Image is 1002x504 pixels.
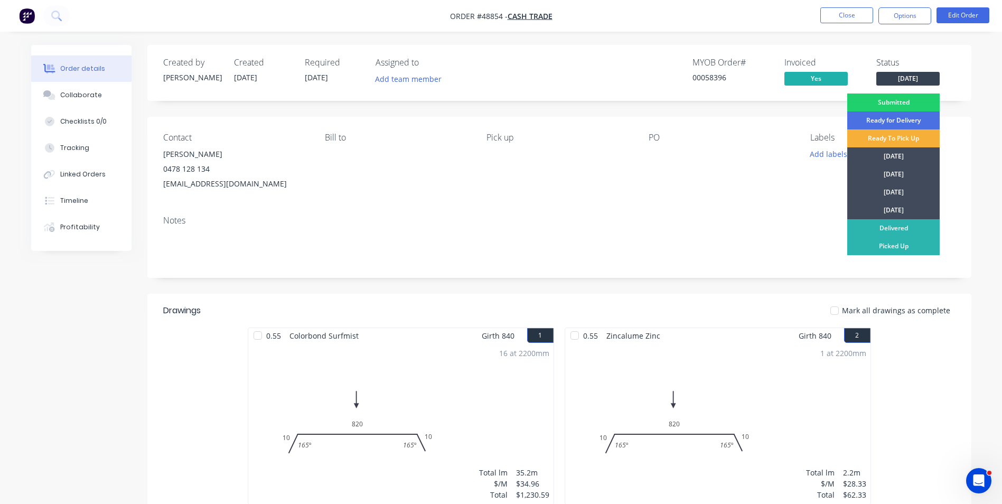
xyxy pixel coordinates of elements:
[820,7,873,23] button: Close
[847,219,940,237] div: Delivered
[60,196,88,206] div: Timeline
[844,328,870,343] button: 2
[31,108,132,135] button: Checklists 0/0
[649,133,793,143] div: PO
[163,162,308,176] div: 0478 128 134
[234,72,257,82] span: [DATE]
[878,7,931,24] button: Options
[19,8,35,24] img: Factory
[31,135,132,161] button: Tracking
[847,237,940,255] div: Picked Up
[820,348,866,359] div: 1 at 2200mm
[163,133,308,143] div: Contact
[692,72,772,83] div: 00058396
[810,133,955,143] div: Labels
[479,478,508,489] div: $/M
[163,304,201,317] div: Drawings
[482,328,514,343] span: Girth 840
[31,214,132,240] button: Profitability
[847,201,940,219] div: [DATE]
[376,72,447,86] button: Add team member
[847,94,940,111] div: Submitted
[499,348,549,359] div: 16 at 2200mm
[508,11,552,21] a: Cash Trade
[847,183,940,201] div: [DATE]
[163,147,308,191] div: [PERSON_NAME]0478 128 134[EMAIL_ADDRESS][DOMAIN_NAME]
[784,72,848,85] span: Yes
[479,489,508,500] div: Total
[486,133,631,143] div: Pick up
[847,129,940,147] div: Ready To Pick Up
[579,328,602,343] span: 0.55
[847,111,940,129] div: Ready for Delivery
[479,467,508,478] div: Total lm
[876,72,940,85] span: [DATE]
[843,478,866,489] div: $28.33
[234,58,292,68] div: Created
[163,147,308,162] div: [PERSON_NAME]
[966,468,991,493] iframe: Intercom live chat
[692,58,772,68] div: MYOB Order #
[60,143,89,153] div: Tracking
[305,72,328,82] span: [DATE]
[450,11,508,21] span: Order #48854 -
[527,328,554,343] button: 1
[937,7,989,23] button: Edit Order
[369,72,447,86] button: Add team member
[843,467,866,478] div: 2.2m
[31,82,132,108] button: Collaborate
[60,222,100,232] div: Profitability
[516,489,549,500] div: $1,230.59
[516,467,549,478] div: 35.2m
[806,478,835,489] div: $/M
[60,90,102,100] div: Collaborate
[163,216,956,226] div: Notes
[602,328,664,343] span: Zincalume Zinc
[876,58,956,68] div: Status
[516,478,549,489] div: $34.96
[799,328,831,343] span: Girth 840
[31,188,132,214] button: Timeline
[876,72,940,88] button: [DATE]
[163,72,221,83] div: [PERSON_NAME]
[806,467,835,478] div: Total lm
[60,117,107,126] div: Checklists 0/0
[262,328,285,343] span: 0.55
[163,58,221,68] div: Created by
[31,161,132,188] button: Linked Orders
[806,489,835,500] div: Total
[804,147,853,161] button: Add labels
[305,58,363,68] div: Required
[60,170,106,179] div: Linked Orders
[60,64,105,73] div: Order details
[31,55,132,82] button: Order details
[847,165,940,183] div: [DATE]
[784,58,864,68] div: Invoiced
[285,328,363,343] span: Colorbond Surfmist
[325,133,470,143] div: Bill to
[163,176,308,191] div: [EMAIL_ADDRESS][DOMAIN_NAME]
[843,489,866,500] div: $62.33
[376,58,481,68] div: Assigned to
[847,147,940,165] div: [DATE]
